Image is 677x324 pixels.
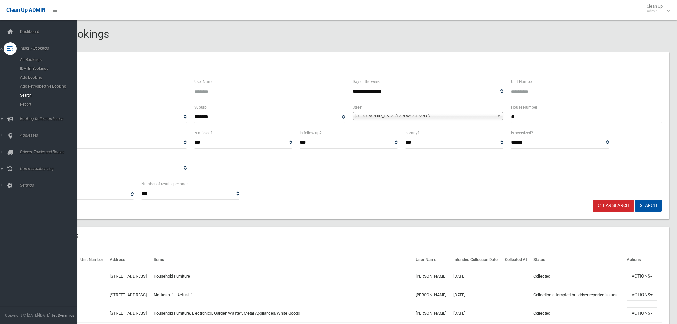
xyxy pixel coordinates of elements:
[355,112,495,120] span: [GEOGRAPHIC_DATA] (EARLWOOD 2206)
[511,104,537,111] label: House Number
[18,133,82,138] span: Addresses
[141,181,188,188] label: Number of results per page
[451,286,502,304] td: [DATE]
[110,311,147,316] a: [STREET_ADDRESS]
[643,4,669,13] span: Clean Up
[110,292,147,297] a: [STREET_ADDRESS]
[451,253,502,267] th: Intended Collection Date
[413,286,450,304] td: [PERSON_NAME]
[405,129,419,136] label: Is early?
[151,253,413,267] th: Items
[502,253,531,267] th: Collected At
[151,267,413,286] td: Household Furniture
[5,313,50,318] span: Copyright © [DATE]-[DATE]
[413,253,450,267] th: User Name
[151,304,413,323] td: Household Furniture, Electronics, Garden Waste*, Metal Appliances/White Goods
[18,46,82,51] span: Tasks / Bookings
[531,286,624,304] td: Collection attempted but driver reported issues
[624,253,662,267] th: Actions
[6,7,45,13] span: Clean Up ADMIN
[413,304,450,323] td: [PERSON_NAME]
[511,129,533,136] label: Is oversized?
[511,78,533,85] label: Unit Number
[151,286,413,304] td: Mattress: 1 - Actual: 1
[300,129,322,136] label: Is follow up?
[18,75,77,80] span: Add Booking
[413,267,450,286] td: [PERSON_NAME]
[627,271,657,282] button: Actions
[353,78,380,85] label: Day of the week
[18,66,77,71] span: [DATE] Bookings
[18,183,82,188] span: Settings
[18,57,77,62] span: All Bookings
[353,104,362,111] label: Street
[647,9,663,13] small: Admin
[451,304,502,323] td: [DATE]
[18,150,82,154] span: Drivers, Trucks and Routes
[78,253,107,267] th: Unit Number
[194,78,213,85] label: User Name
[635,200,662,212] button: Search
[531,253,624,267] th: Status
[18,29,82,34] span: Dashboard
[627,289,657,301] button: Actions
[110,274,147,279] a: [STREET_ADDRESS]
[531,267,624,286] td: Collected
[18,117,82,121] span: Booking Collection Issues
[531,304,624,323] td: Collected
[18,102,77,107] span: Report
[18,93,77,98] span: Search
[593,200,634,212] a: Clear Search
[194,129,212,136] label: Is missed?
[18,84,77,89] span: Add Retrospective Booking
[194,104,207,111] label: Suburb
[51,313,74,318] strong: Jet Dynamics
[18,166,82,171] span: Communication Log
[451,267,502,286] td: [DATE]
[107,253,151,267] th: Address
[627,307,657,319] button: Actions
